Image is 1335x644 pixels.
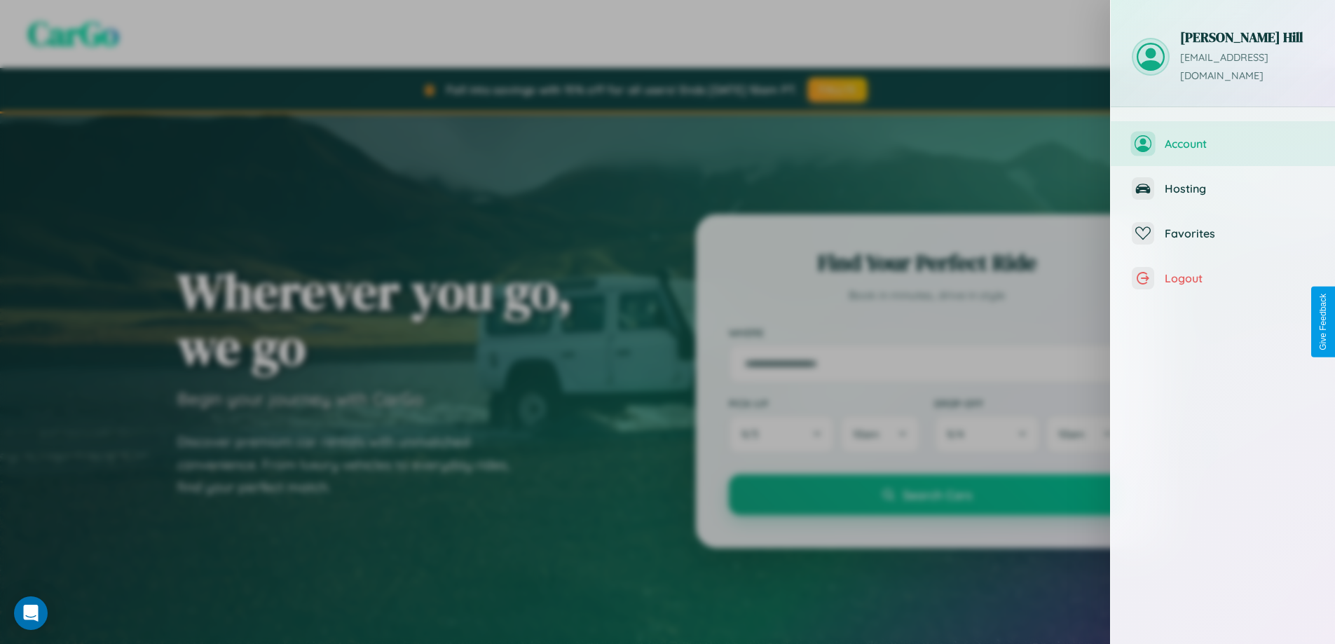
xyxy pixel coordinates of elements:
span: Hosting [1165,181,1314,196]
span: Logout [1165,271,1314,285]
h3: [PERSON_NAME] Hill [1180,28,1314,46]
span: Account [1165,137,1314,151]
span: Favorites [1165,226,1314,240]
div: Open Intercom Messenger [14,596,48,630]
p: [EMAIL_ADDRESS][DOMAIN_NAME] [1180,49,1314,85]
button: Logout [1111,256,1335,301]
div: Give Feedback [1318,294,1328,350]
button: Hosting [1111,166,1335,211]
button: Account [1111,121,1335,166]
button: Favorites [1111,211,1335,256]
